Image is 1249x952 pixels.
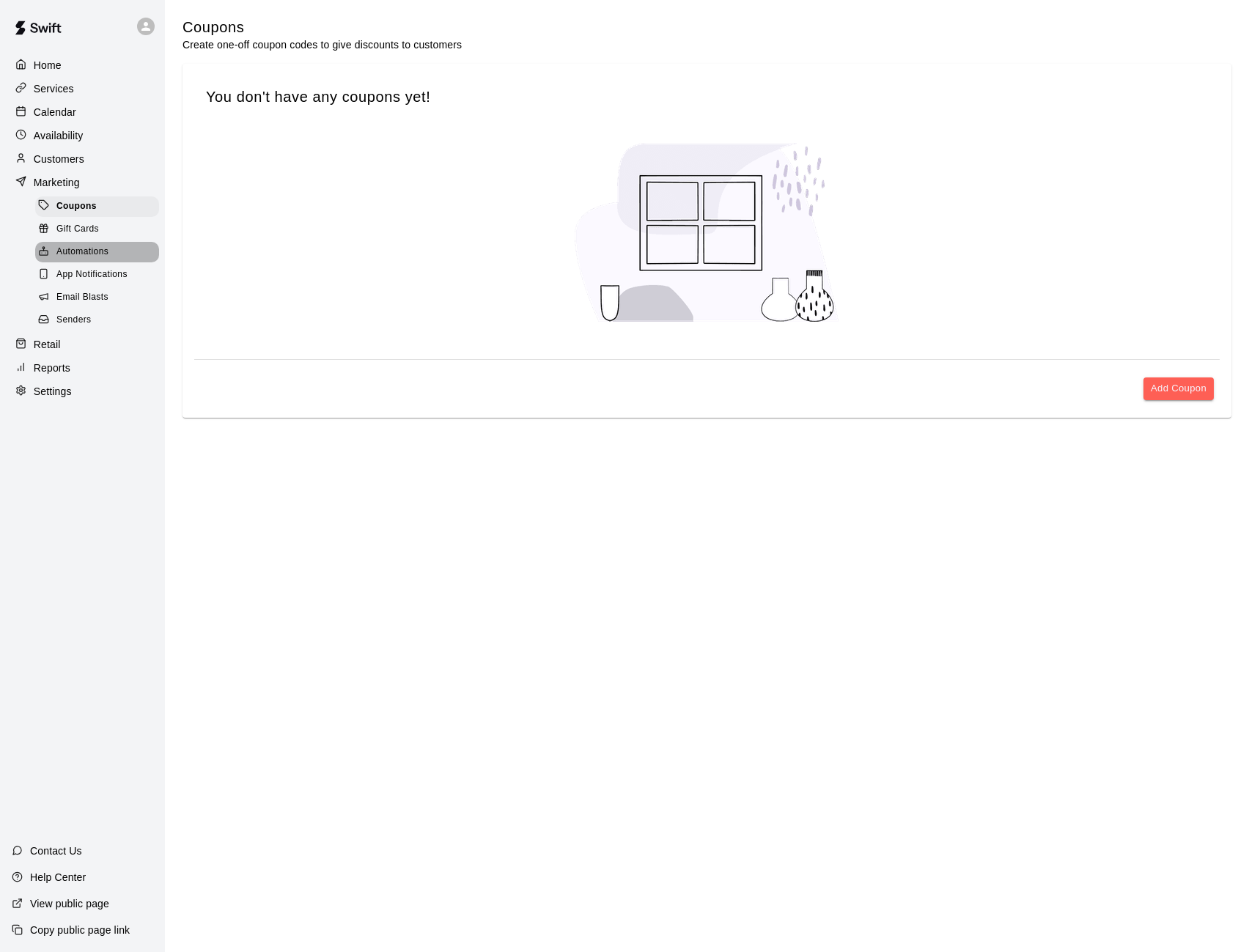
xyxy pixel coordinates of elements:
p: Home [34,58,62,73]
div: Automations [35,242,159,262]
p: Create one-off coupon codes to give discounts to customers [183,37,462,52]
span: Gift Cards [56,222,99,237]
p: Calendar [34,105,76,119]
a: Email Blasts [35,287,165,309]
span: App Notifications [56,267,128,282]
div: Gift Cards [35,219,159,240]
button: Add Coupon [1143,377,1214,400]
a: Customers [12,148,153,170]
span: Senders [56,313,92,328]
a: Settings [12,380,153,402]
div: App Notifications [35,265,159,285]
img: No coupons created [561,130,854,336]
a: Gift Cards [35,218,165,240]
a: Home [12,54,153,76]
a: Marketing [12,171,153,193]
p: Settings [34,384,72,399]
span: Automations [56,245,108,259]
p: Retail [34,337,61,352]
span: Coupons [56,199,97,214]
p: Contact Us [30,844,82,858]
a: Services [12,78,153,100]
a: Automations [35,241,165,264]
p: Services [34,81,74,96]
a: Availability [12,125,153,147]
p: Reports [34,361,70,375]
a: Coupons [35,195,165,218]
p: Customers [34,152,84,166]
p: Marketing [34,175,80,190]
h5: Coupons [183,18,462,37]
a: Senders [35,309,165,332]
p: Help Center [30,870,86,885]
div: Email Blasts [35,287,159,308]
a: Reports [12,357,153,379]
a: App Notifications [35,264,165,287]
div: Senders [35,310,159,331]
a: Retail [12,333,153,355]
p: Availability [34,128,84,143]
p: Copy public page link [30,923,130,937]
p: View public page [30,896,109,911]
h5: You don't have any coupons yet! [206,87,1208,107]
a: Calendar [12,101,153,123]
div: Coupons [35,196,159,217]
span: Email Blasts [56,290,108,305]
